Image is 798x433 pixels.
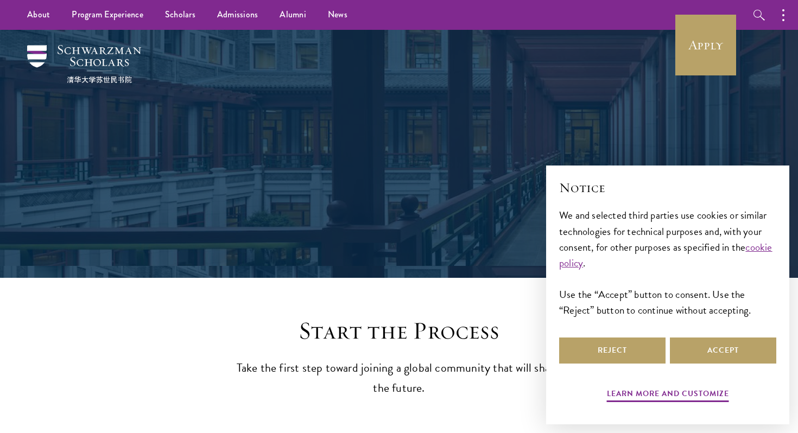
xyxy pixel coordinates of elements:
a: Apply [675,15,736,75]
a: cookie policy [559,239,772,271]
h2: Notice [559,179,776,197]
h2: Start the Process [231,316,567,346]
button: Reject [559,338,666,364]
p: Take the first step toward joining a global community that will shape the future. [231,358,567,398]
img: Schwarzman Scholars [27,45,141,83]
button: Learn more and customize [607,387,729,404]
div: We and selected third parties use cookies or similar technologies for technical purposes and, wit... [559,207,776,317]
button: Accept [670,338,776,364]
